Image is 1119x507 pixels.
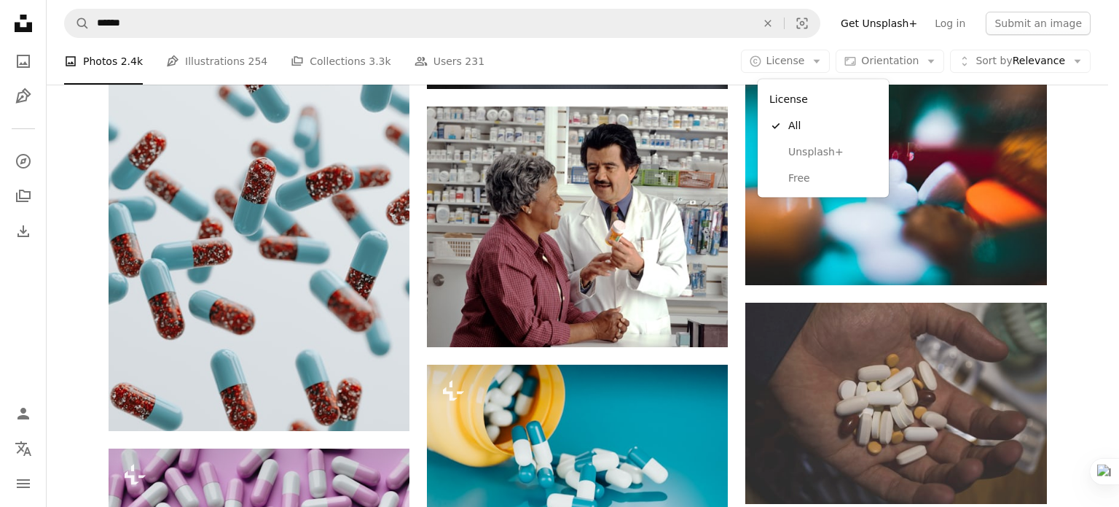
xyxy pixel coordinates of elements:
span: Free [788,171,877,186]
div: License [758,80,889,198]
button: License [741,50,831,73]
span: License [766,55,805,66]
div: License [763,85,883,113]
span: All [788,119,877,133]
button: Orientation [836,50,944,73]
span: Unsplash+ [788,145,877,160]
